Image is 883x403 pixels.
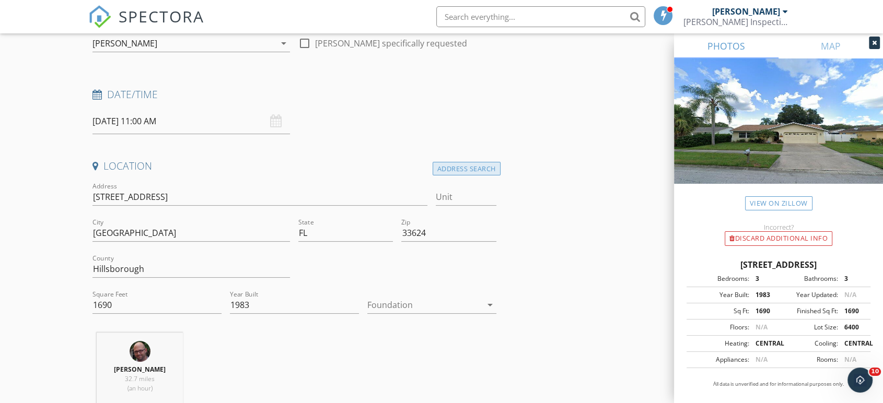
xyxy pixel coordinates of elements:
[92,39,157,48] div: [PERSON_NAME]
[725,231,832,246] div: Discard Additional info
[130,341,150,362] img: troy_neal.jpg
[749,306,779,316] div: 1690
[690,290,749,300] div: Year Built:
[674,58,883,209] img: streetview
[114,365,166,374] strong: [PERSON_NAME]
[674,33,779,58] a: PHOTOS
[125,374,155,383] span: 32.7 miles
[779,290,838,300] div: Year Updated:
[92,159,496,173] h4: Location
[712,6,780,17] div: [PERSON_NAME]
[119,5,204,27] span: SPECTORA
[779,33,883,58] a: MAP
[749,290,779,300] div: 1983
[844,355,856,364] span: N/A
[88,14,204,36] a: SPECTORA
[838,306,867,316] div: 1690
[690,323,749,332] div: Floors:
[687,258,870,271] div: [STREET_ADDRESS]
[749,274,779,283] div: 3
[484,299,496,311] i: arrow_drop_down
[687,381,870,388] p: All data is unverified and for informational purposes only.
[779,306,838,316] div: Finished Sq Ft:
[92,88,496,101] h4: Date/Time
[869,368,881,376] span: 10
[690,355,749,364] div: Appliances:
[838,339,867,348] div: CENTRAL
[436,6,645,27] input: Search everything...
[755,323,767,331] span: N/A
[779,355,838,364] div: Rooms:
[277,37,290,50] i: arrow_drop_down
[838,274,867,283] div: 3
[844,290,856,299] span: N/A
[779,323,838,332] div: Lot Size:
[749,339,779,348] div: CENTRAL
[779,274,838,283] div: Bathrooms:
[674,223,883,231] div: Incorrect?
[92,109,290,134] input: Select date
[838,323,867,332] div: 6400
[88,5,111,28] img: The Best Home Inspection Software - Spectora
[433,162,501,176] div: Address Search
[690,339,749,348] div: Heating:
[315,38,467,49] label: [PERSON_NAME] specifically requested
[690,274,749,283] div: Bedrooms:
[683,17,788,27] div: Neal Inspections LLC
[779,339,838,348] div: Cooling:
[745,196,812,210] a: View on Zillow
[755,355,767,364] span: N/A
[847,368,873,393] iframe: Intercom live chat
[690,306,749,316] div: Sq Ft:
[127,384,153,393] span: (an hour)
